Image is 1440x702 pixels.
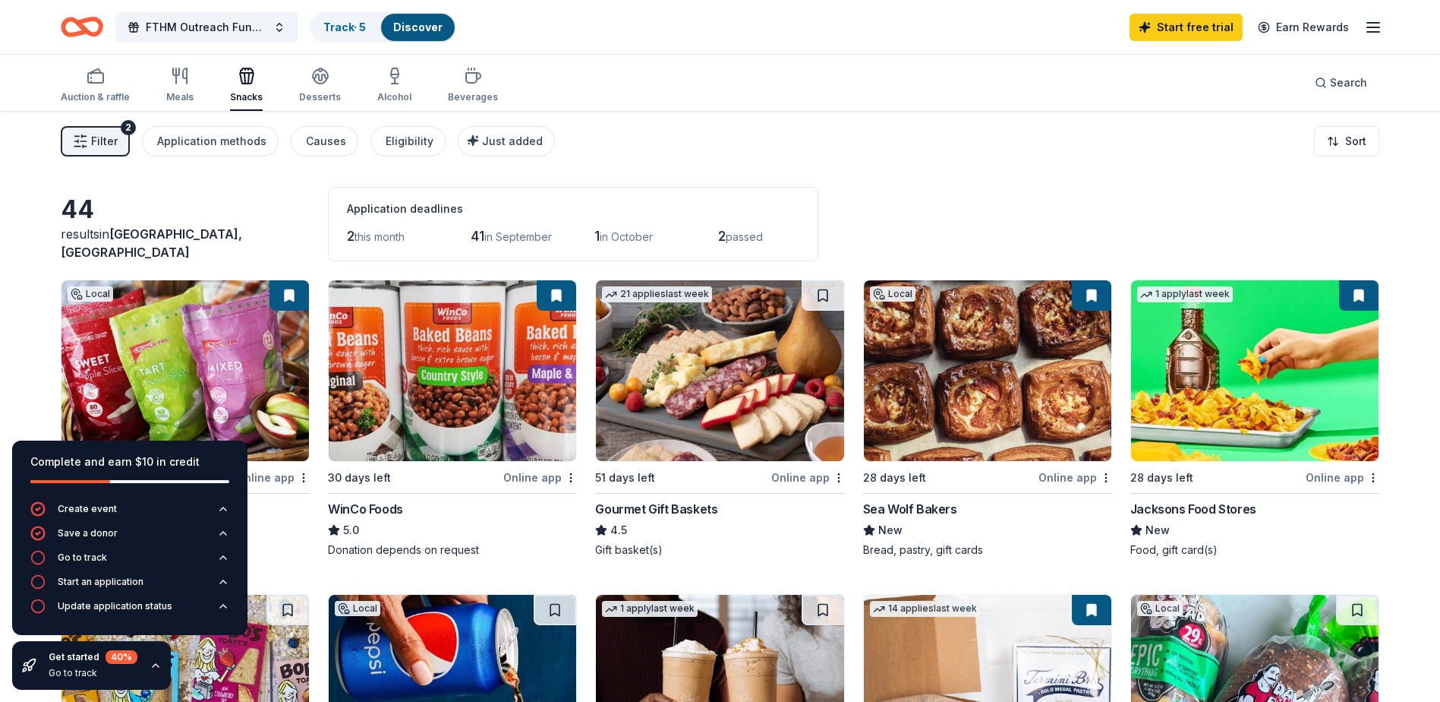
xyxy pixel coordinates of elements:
[61,9,103,45] a: Home
[30,453,229,471] div: Complete and earn $10 in credit
[1130,469,1193,487] div: 28 days left
[1038,468,1112,487] div: Online app
[58,576,143,588] div: Start an application
[600,230,653,243] span: in October
[30,501,229,526] button: Create event
[49,650,137,664] div: Get started
[1137,601,1183,616] div: Local
[863,469,926,487] div: 28 days left
[91,132,118,150] span: Filter
[870,601,980,617] div: 14 applies last week
[595,542,844,558] div: Gift basket(s)
[471,228,484,244] span: 41
[347,200,799,218] div: Application deadlines
[595,280,844,558] a: Image for Gourmet Gift Baskets21 applieslast week51 days leftOnline appGourmet Gift Baskets4.5Gif...
[30,574,229,599] button: Start an application
[58,552,107,564] div: Go to track
[328,500,403,518] div: WinCo Foods
[458,126,555,157] button: Just added
[306,132,346,150] div: Causes
[610,521,627,539] span: 4.5
[299,91,341,103] div: Desserts
[236,468,310,487] div: Online app
[370,126,446,157] button: Eligibility
[393,21,443,33] a: Discover
[30,550,229,574] button: Go to track
[863,280,1112,558] a: Image for Sea Wolf BakersLocal28 days leftOnline appSea Wolf BakersNewBread, pastry, gift cards
[377,61,411,111] button: Alcohol
[1314,126,1379,157] button: Sort
[58,503,117,515] div: Create event
[343,521,359,539] span: 5.0
[106,650,137,664] div: 40 %
[596,280,843,461] img: Image for Gourmet Gift Baskets
[68,286,113,302] div: Local
[594,228,600,244] span: 1
[386,132,433,150] div: Eligibility
[377,91,411,103] div: Alcohol
[1303,68,1379,98] button: Search
[157,132,266,150] div: Application methods
[230,91,263,103] div: Snacks
[30,526,229,550] button: Save a donor
[121,120,136,135] div: 2
[142,126,279,157] button: Application methods
[602,601,698,617] div: 1 apply last week
[878,521,903,539] span: New
[58,527,118,539] div: Save a donor
[30,599,229,623] button: Update application status
[328,542,577,558] div: Donation depends on request
[448,91,498,103] div: Beverages
[1145,521,1170,539] span: New
[602,286,712,302] div: 21 applies last week
[1306,468,1379,487] div: Online app
[595,469,655,487] div: 51 days left
[335,601,380,616] div: Local
[354,230,405,243] span: this month
[291,126,358,157] button: Causes
[61,194,310,225] div: 44
[482,134,543,147] span: Just added
[61,226,242,260] span: [GEOGRAPHIC_DATA], [GEOGRAPHIC_DATA]
[1131,280,1379,461] img: Image for Jacksons Food Stores
[1130,500,1256,518] div: Jacksons Food Stores
[863,500,957,518] div: Sea Wolf Bakers
[166,61,194,111] button: Meals
[1330,74,1367,92] span: Search
[503,468,577,487] div: Online app
[448,61,498,111] button: Beverages
[61,280,309,461] img: Image for Crunch Pak
[1345,132,1366,150] span: Sort
[49,667,137,679] div: Go to track
[61,226,242,260] span: in
[864,280,1111,461] img: Image for Sea Wolf Bakers
[1130,14,1243,41] a: Start free trial
[347,228,354,244] span: 2
[328,280,577,558] a: Image for WinCo Foods30 days leftOnline appWinCo Foods5.0Donation depends on request
[1130,280,1379,558] a: Image for Jacksons Food Stores1 applylast week28 days leftOnline appJacksons Food StoresNewFood, ...
[726,230,763,243] span: passed
[595,500,717,518] div: Gourmet Gift Baskets
[166,91,194,103] div: Meals
[310,12,456,43] button: Track· 5Discover
[146,18,267,36] span: FTHM Outreach Fundraiser
[61,126,130,157] button: Filter2
[58,600,172,612] div: Update application status
[115,12,298,43] button: FTHM Outreach Fundraiser
[1249,14,1358,41] a: Earn Rewards
[484,230,552,243] span: in September
[328,469,391,487] div: 30 days left
[771,468,845,487] div: Online app
[61,91,130,103] div: Auction & raffle
[323,21,366,33] a: Track· 5
[329,280,576,461] img: Image for WinCo Foods
[870,286,915,302] div: Local
[61,225,310,261] div: results
[61,61,130,111] button: Auction & raffle
[863,542,1112,558] div: Bread, pastry, gift cards
[1137,286,1233,302] div: 1 apply last week
[299,61,341,111] button: Desserts
[230,61,263,111] button: Snacks
[1130,542,1379,558] div: Food, gift card(s)
[61,280,310,558] a: Image for Crunch PakLocal28 days leftOnline appCrunch PakNewSnacks, monetary donation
